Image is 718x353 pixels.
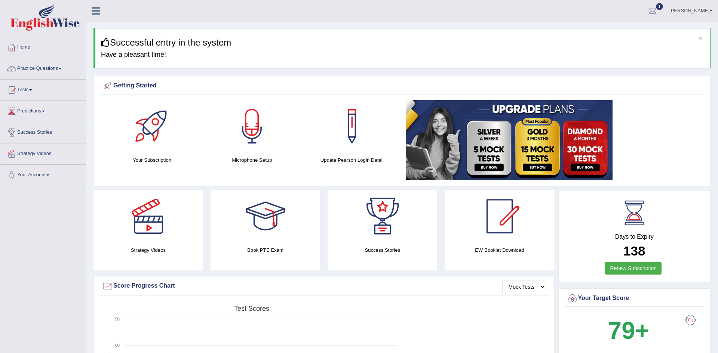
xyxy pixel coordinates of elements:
[102,281,546,292] div: Score Progress Chart
[101,51,705,59] h4: Have a pleasant time!
[605,262,662,275] a: Renew Subscription
[101,38,705,47] h3: Successful entry in the system
[0,37,86,56] a: Home
[306,156,398,164] h4: Update Pearson Login Detail
[0,80,86,98] a: Tests
[106,156,198,164] h4: Your Subscription
[0,58,86,77] a: Practice Questions
[0,165,86,183] a: Your Account
[656,3,663,10] span: 1
[102,80,702,92] div: Getting Started
[445,246,554,254] h4: EW Booklet Download
[115,343,120,347] text: 60
[567,233,702,240] h4: Days to Expiry
[0,143,86,162] a: Strategy Videos
[206,156,298,164] h4: Microphone Setup
[623,244,645,258] b: 138
[608,317,649,344] b: 79+
[93,246,203,254] h4: Strategy Videos
[234,305,269,312] tspan: Test scores
[567,293,702,304] div: Your Target Score
[115,317,120,321] text: 90
[698,34,703,42] button: ×
[0,122,86,141] a: Success Stories
[406,100,613,180] img: small5.jpg
[328,246,437,254] h4: Success Stories
[0,101,86,120] a: Predictions
[211,246,320,254] h4: Book PTE Exam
